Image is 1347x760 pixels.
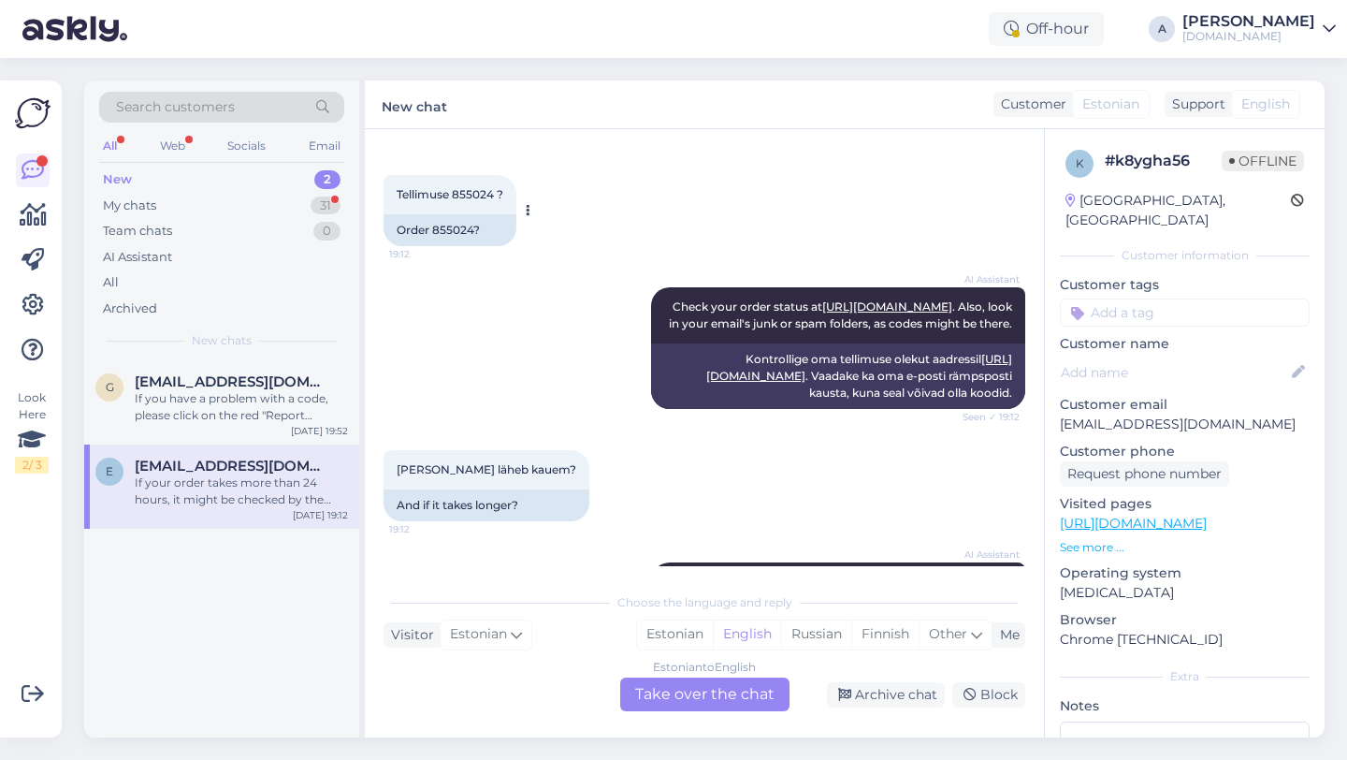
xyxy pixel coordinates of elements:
[1060,610,1310,630] p: Browser
[1060,334,1310,354] p: Customer name
[781,621,851,649] div: Russian
[993,95,1066,114] div: Customer
[851,621,919,649] div: Finnish
[15,95,51,131] img: Askly Logo
[1182,14,1315,29] div: [PERSON_NAME]
[1060,442,1310,461] p: Customer phone
[313,222,340,241] div: 0
[1060,299,1310,327] input: Add a tag
[116,97,235,117] span: Search customers
[103,273,119,292] div: All
[15,389,49,474] div: Look Here
[135,373,329,390] span: germo.aabla@gmail.com
[1060,630,1310,650] p: Chrome [TECHNICAL_ID]
[1082,95,1139,114] span: Estonian
[989,12,1104,46] div: Off-hour
[311,197,340,215] div: 31
[397,187,503,201] span: Tellimuse 855024 ?
[1182,29,1315,44] div: [DOMAIN_NAME]
[192,332,252,349] span: New chats
[103,300,157,318] div: Archived
[106,464,113,478] span: E
[1060,415,1310,434] p: [EMAIL_ADDRESS][DOMAIN_NAME]
[450,624,507,645] span: Estonian
[992,625,1020,645] div: Me
[156,134,189,158] div: Web
[669,300,1015,330] span: Check your order status at . Also, look in your email's junk or spam folders, as codes might be t...
[291,424,348,438] div: [DATE] 19:52
[1105,150,1222,172] div: # k8ygha56
[1061,362,1288,383] input: Add name
[1076,156,1084,170] span: k
[952,682,1025,708] div: Block
[1060,494,1310,514] p: Visited pages
[293,508,348,522] div: [DATE] 19:12
[135,458,329,475] span: Ergo.roomussaar@gmail.com
[389,522,459,536] span: 19:12
[1060,539,1310,556] p: See more ...
[384,594,1025,611] div: Choose the language and reply
[384,214,516,246] div: Order 855024?
[106,380,114,394] span: g
[389,247,459,261] span: 19:12
[305,134,344,158] div: Email
[1060,395,1310,415] p: Customer email
[949,410,1020,424] span: Seen ✓ 19:12
[224,134,269,158] div: Socials
[1060,247,1310,264] div: Customer information
[1060,275,1310,295] p: Customer tags
[314,170,340,189] div: 2
[822,300,952,314] a: [URL][DOMAIN_NAME]
[1165,95,1225,114] div: Support
[99,134,121,158] div: All
[1060,461,1229,487] div: Request phone number
[135,390,348,424] div: If you have a problem with a code, please click on the red "Report activation code problem" flag ...
[651,343,1025,409] div: Kontrollige oma tellimuse olekut aadressil . Vaadake ka oma e-posti rämpsposti kausta, kuna seal ...
[397,462,576,476] span: [PERSON_NAME] läheb kauem?
[103,170,132,189] div: New
[1060,668,1310,685] div: Extra
[1060,696,1310,716] p: Notes
[1060,583,1310,603] p: [MEDICAL_DATA]
[949,272,1020,286] span: AI Assistant
[15,457,49,474] div: 2 / 3
[1222,151,1304,171] span: Offline
[827,682,945,708] div: Archive chat
[103,248,172,267] div: AI Assistant
[713,621,781,649] div: English
[384,490,589,521] div: And if it takes longer?
[1182,14,1336,44] a: [PERSON_NAME][DOMAIN_NAME]
[135,475,348,508] div: If your order takes more than 24 hours, it might be checked by the bank or us. We are sorry for t...
[949,548,1020,562] span: AI Assistant
[103,197,156,215] div: My chats
[1060,515,1207,532] a: [URL][DOMAIN_NAME]
[103,222,172,241] div: Team chats
[637,621,713,649] div: Estonian
[1241,95,1290,114] span: English
[1060,563,1310,583] p: Operating system
[620,678,789,711] div: Take over the chat
[384,625,434,645] div: Visitor
[929,625,967,642] span: Other
[1149,16,1175,42] div: A
[382,92,447,117] label: New chat
[1065,191,1291,230] div: [GEOGRAPHIC_DATA], [GEOGRAPHIC_DATA]
[653,659,756,676] div: Estonian to English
